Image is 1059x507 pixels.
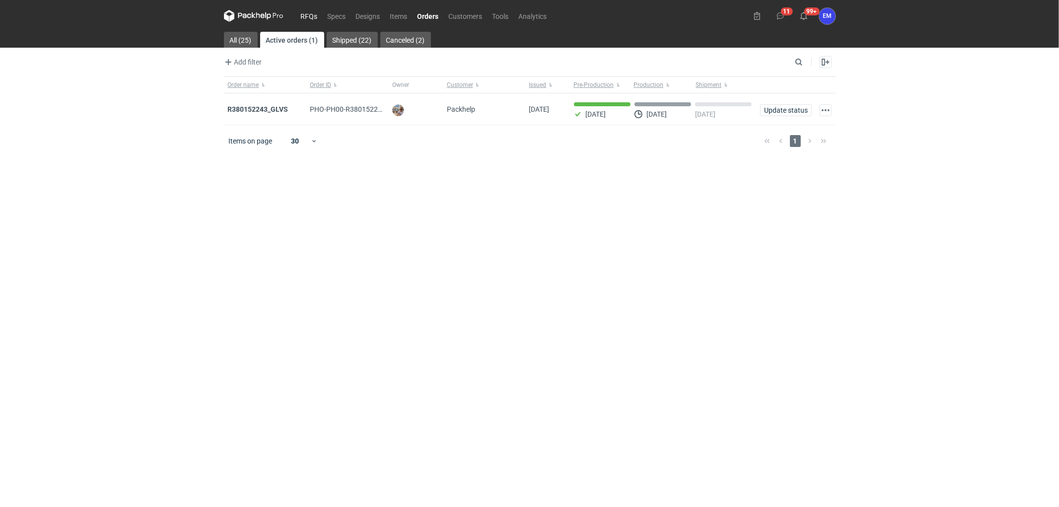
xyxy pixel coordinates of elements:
[310,81,331,89] span: Order ID
[447,81,473,89] span: Customer
[229,136,273,146] span: Items on page
[392,81,409,89] span: Owner
[228,105,288,113] a: R380152243_GLVS
[634,81,664,89] span: Production
[224,10,283,22] svg: Packhelp Pro
[819,8,836,24] div: Ewelina Macek
[773,8,788,24] button: 11
[443,77,525,93] button: Customer
[646,110,667,118] p: [DATE]
[260,32,324,48] a: Active orders (1)
[793,56,825,68] input: Search
[296,10,323,22] a: RFQs
[765,107,807,114] span: Update status
[224,77,306,93] button: Order name
[279,134,311,148] div: 30
[310,105,406,113] span: PHO-PH00-R380152243_GLVS
[525,77,570,93] button: Issued
[224,32,258,48] a: All (25)
[695,110,715,118] p: [DATE]
[820,104,832,116] button: Actions
[380,32,431,48] a: Canceled (2)
[586,110,606,118] p: [DATE]
[447,105,475,113] span: Packhelp
[570,77,632,93] button: Pre-Production
[222,56,262,68] span: Add filter
[514,10,552,22] a: Analytics
[413,10,444,22] a: Orders
[222,56,263,68] button: Add filter
[574,81,614,89] span: Pre-Production
[696,81,722,89] span: Shipment
[529,81,547,89] span: Issued
[306,77,388,93] button: Order ID
[760,104,812,116] button: Update status
[632,77,694,93] button: Production
[796,8,812,24] button: 99+
[228,81,259,89] span: Order name
[392,104,404,116] img: Michał Palasek
[385,10,413,22] a: Items
[351,10,385,22] a: Designs
[819,8,836,24] button: EM
[488,10,514,22] a: Tools
[323,10,351,22] a: Specs
[529,105,550,113] span: 03/09/2025
[444,10,488,22] a: Customers
[790,135,801,147] span: 1
[327,32,378,48] a: Shipped (22)
[694,77,756,93] button: Shipment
